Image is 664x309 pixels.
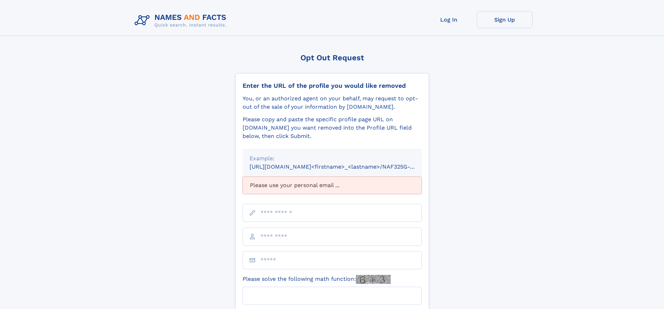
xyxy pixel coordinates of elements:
div: Please use your personal email ... [243,177,422,194]
a: Sign Up [477,11,533,28]
a: Log In [421,11,477,28]
small: [URL][DOMAIN_NAME]<firstname>_<lastname>/NAF325G-xxxxxxxx [250,163,435,170]
div: You, or an authorized agent on your behalf, may request to opt-out of the sale of your informatio... [243,94,422,111]
div: Please copy and paste the specific profile page URL on [DOMAIN_NAME] you want removed into the Pr... [243,115,422,140]
div: Enter the URL of the profile you would like removed [243,82,422,90]
div: Example: [250,154,415,163]
img: Logo Names and Facts [132,11,232,30]
div: Opt Out Request [235,53,429,62]
label: Please solve the following math function: [243,275,391,284]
